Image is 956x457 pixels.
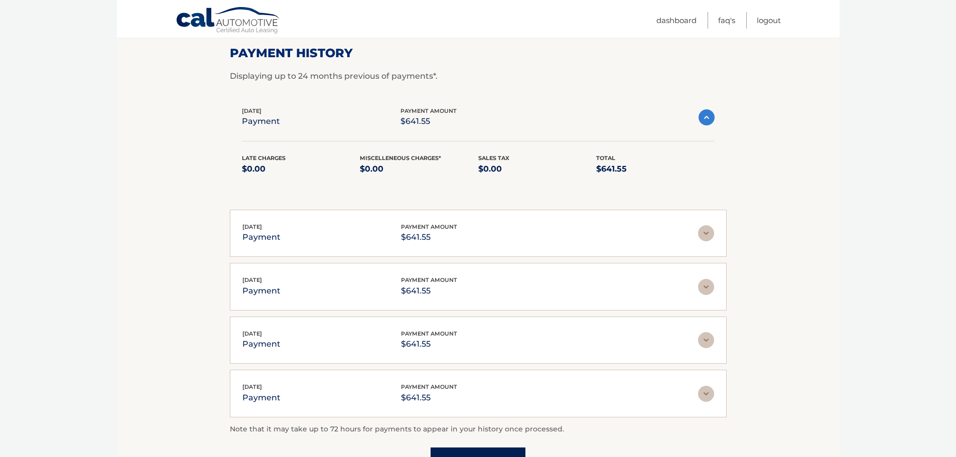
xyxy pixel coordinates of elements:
span: payment amount [401,276,457,283]
p: payment [242,114,280,128]
span: payment amount [401,383,457,390]
img: accordion-active.svg [699,109,715,125]
span: [DATE] [242,223,262,230]
span: Total [596,155,615,162]
a: Logout [757,12,781,29]
p: payment [242,337,281,351]
p: payment [242,230,281,244]
h2: Payment History [230,46,727,61]
img: accordion-rest.svg [698,332,714,348]
p: payment [242,284,281,298]
p: Note that it may take up to 72 hours for payments to appear in your history once processed. [230,423,727,435]
img: accordion-rest.svg [698,279,714,295]
p: $641.55 [401,230,457,244]
span: Sales Tax [478,155,509,162]
span: Miscelleneous Charges* [360,155,441,162]
p: $0.00 [242,162,360,176]
a: Dashboard [656,12,697,29]
span: payment amount [400,107,457,114]
span: [DATE] [242,383,262,390]
img: accordion-rest.svg [698,225,714,241]
span: [DATE] [242,107,261,114]
p: $641.55 [401,391,457,405]
span: payment amount [401,330,457,337]
p: $641.55 [401,284,457,298]
a: Cal Automotive [176,7,281,36]
p: $641.55 [596,162,715,176]
span: [DATE] [242,330,262,337]
p: payment [242,391,281,405]
p: $0.00 [478,162,597,176]
p: $641.55 [401,337,457,351]
p: Displaying up to 24 months previous of payments*. [230,70,727,82]
img: accordion-rest.svg [698,386,714,402]
p: $641.55 [400,114,457,128]
a: FAQ's [718,12,735,29]
span: payment amount [401,223,457,230]
span: [DATE] [242,276,262,283]
span: Late Charges [242,155,286,162]
p: $0.00 [360,162,478,176]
